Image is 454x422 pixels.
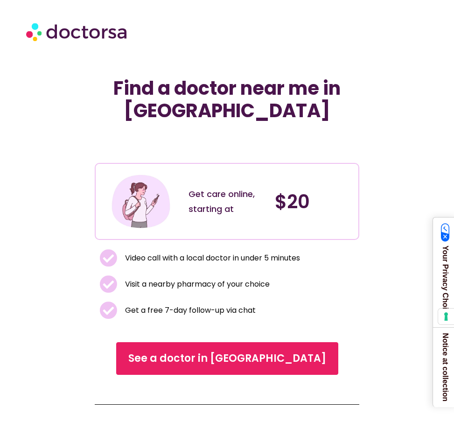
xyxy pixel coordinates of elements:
div: Get care online, starting at [189,187,265,217]
a: See a doctor in [GEOGRAPHIC_DATA] [116,342,338,375]
span: Visit a nearby pharmacy of your choice [123,278,270,291]
span: Get a free 7-day follow-up via chat [123,304,256,317]
img: Illustration depicting a young woman in a casual outfit, engaged with her smartphone. She has a p... [110,171,172,232]
span: Video call with a local doctor in under 5 minutes [123,252,300,265]
img: California Consumer Privacy Act (CCPA) Opt-Out Icon [441,223,450,242]
iframe: Customer reviews powered by Trustpilot [99,142,355,154]
h4: $20 [275,190,351,213]
iframe: Customer reviews powered by Trustpilot [99,131,355,142]
span: See a doctor in [GEOGRAPHIC_DATA] [128,351,326,366]
button: Your consent preferences for tracking technologies [438,309,454,324]
h1: Find a doctor near me in [GEOGRAPHIC_DATA] [99,77,355,122]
